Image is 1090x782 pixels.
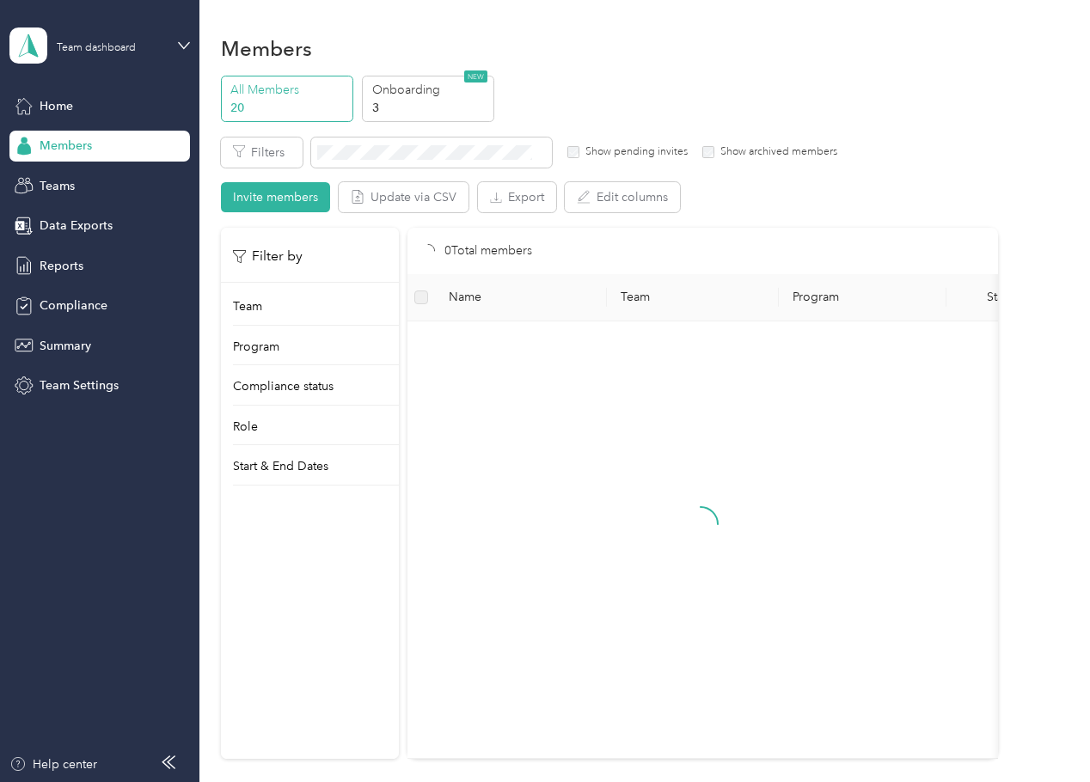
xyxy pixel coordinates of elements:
[40,376,119,394] span: Team Settings
[478,182,556,212] button: Export
[40,217,113,235] span: Data Exports
[40,257,83,275] span: Reports
[230,99,347,117] p: 20
[221,137,303,168] button: Filters
[230,81,347,99] p: All Members
[779,274,946,321] th: Program
[579,144,688,160] label: Show pending invites
[221,182,330,212] button: Invite members
[233,338,279,356] p: Program
[233,246,303,267] p: Filter by
[40,137,92,155] span: Members
[372,81,489,99] p: Onboarding
[607,274,779,321] th: Team
[464,70,487,82] span: NEW
[994,686,1090,782] iframe: Everlance-gr Chat Button Frame
[233,418,258,436] p: Role
[444,241,532,260] p: 0 Total members
[714,144,837,160] label: Show archived members
[233,457,328,475] p: Start & End Dates
[57,43,136,53] div: Team dashboard
[40,296,107,315] span: Compliance
[946,274,1058,321] th: Status
[339,182,468,212] button: Update via CSV
[565,182,680,212] button: Edit columns
[40,97,73,115] span: Home
[233,297,262,315] p: Team
[233,377,334,395] p: Compliance status
[372,99,489,117] p: 3
[449,290,593,304] span: Name
[40,337,91,355] span: Summary
[221,40,312,58] h1: Members
[435,274,607,321] th: Name
[9,755,97,773] button: Help center
[40,177,75,195] span: Teams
